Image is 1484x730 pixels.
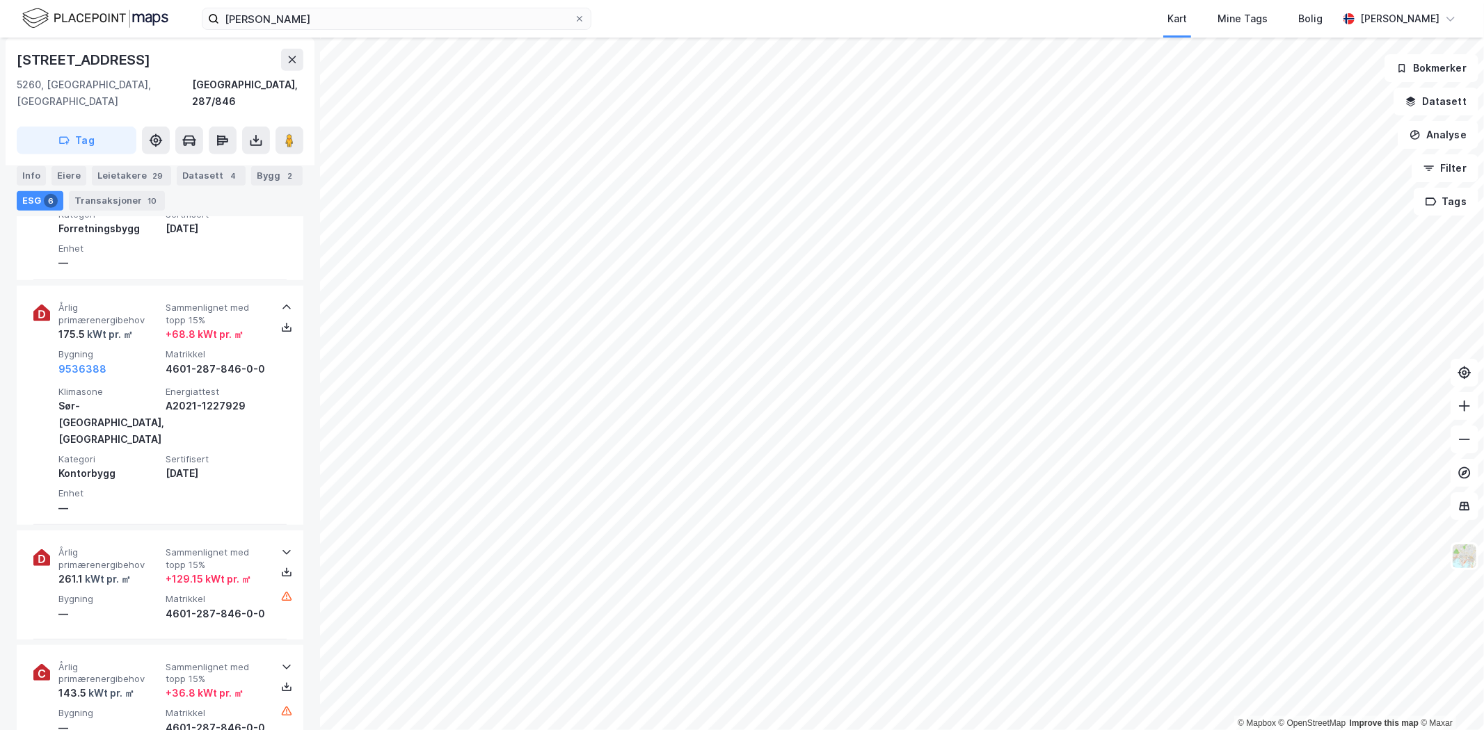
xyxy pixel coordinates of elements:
div: Forretningsbygg [58,220,160,237]
div: [PERSON_NAME] [1360,10,1439,27]
div: Bygg [251,165,303,185]
div: Sør-[GEOGRAPHIC_DATA], [GEOGRAPHIC_DATA] [58,398,160,448]
button: Bokmerker [1385,54,1478,82]
span: Sertifisert [166,453,267,465]
div: + 36.8 kWt pr. ㎡ [166,685,244,701]
iframe: Chat Widget [1414,663,1484,730]
a: Mapbox [1238,718,1276,728]
div: + 129.15 kWt pr. ㎡ [166,571,251,587]
button: Datasett [1394,88,1478,115]
span: Matrikkel [166,593,267,605]
span: Sammenlignet med topp 15% [166,302,267,326]
div: Kontrollprogram for chat [1414,663,1484,730]
div: Eiere [51,165,86,185]
div: 6 [44,193,58,207]
button: Filter [1412,154,1478,182]
div: 4 [226,168,240,182]
span: Kategori [58,453,160,465]
div: Bolig [1298,10,1323,27]
div: 143.5 [58,685,134,701]
div: 10 [145,193,159,207]
span: Bygning [58,593,160,605]
button: Analyse [1398,121,1478,149]
div: 29 [150,168,166,182]
div: — [58,606,160,622]
a: Improve this map [1350,718,1419,728]
span: Enhet [58,487,160,499]
div: Datasett [177,165,246,185]
div: 4601-287-846-0-0 [166,361,267,378]
span: Årlig primærenergibehov [58,302,160,326]
button: 9536388 [58,361,106,378]
div: [STREET_ADDRESS] [17,49,153,71]
button: Tag [17,127,136,154]
div: A2021-1227929 [166,398,267,414]
input: Søk på adresse, matrikkel, gårdeiere, leietakere eller personer [219,8,574,29]
span: Energiattest [166,386,267,398]
div: ESG [17,190,63,210]
span: Bygning [58,707,160,719]
span: Enhet [58,243,160,254]
div: Kart [1167,10,1187,27]
div: [DATE] [166,465,267,482]
img: logo.f888ab2527a4732fd821a326f86c7f29.svg [22,6,168,31]
span: Matrikkel [166,348,267,360]
span: Sammenlignet med topp 15% [166,546,267,571]
span: Matrikkel [166,707,267,719]
div: Kontorbygg [58,465,160,482]
div: Info [17,165,46,185]
div: kWt pr. ㎡ [85,326,133,343]
div: kWt pr. ㎡ [83,571,131,587]
img: Z [1451,543,1478,569]
div: Leietakere [92,165,171,185]
div: + 68.8 kWt pr. ㎡ [166,326,244,343]
div: 4601-287-846-0-0 [166,606,267,622]
div: Mine Tags [1218,10,1268,27]
span: Årlig primærenergibehov [58,661,160,686]
div: 5260, [GEOGRAPHIC_DATA], [GEOGRAPHIC_DATA] [17,76,192,110]
span: Klimasone [58,386,160,398]
button: Tags [1414,188,1478,216]
a: OpenStreetMap [1279,718,1346,728]
div: — [58,254,160,271]
span: Årlig primærenergibehov [58,546,160,571]
span: Sammenlignet med topp 15% [166,661,267,686]
div: [DATE] [166,220,267,237]
div: 175.5 [58,326,133,343]
div: [GEOGRAPHIC_DATA], 287/846 [192,76,303,110]
div: — [58,500,160,517]
div: 2 [283,168,297,182]
div: Transaksjoner [69,190,165,210]
div: 261.1 [58,571,131,587]
span: Bygning [58,348,160,360]
div: kWt pr. ㎡ [86,685,134,701]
